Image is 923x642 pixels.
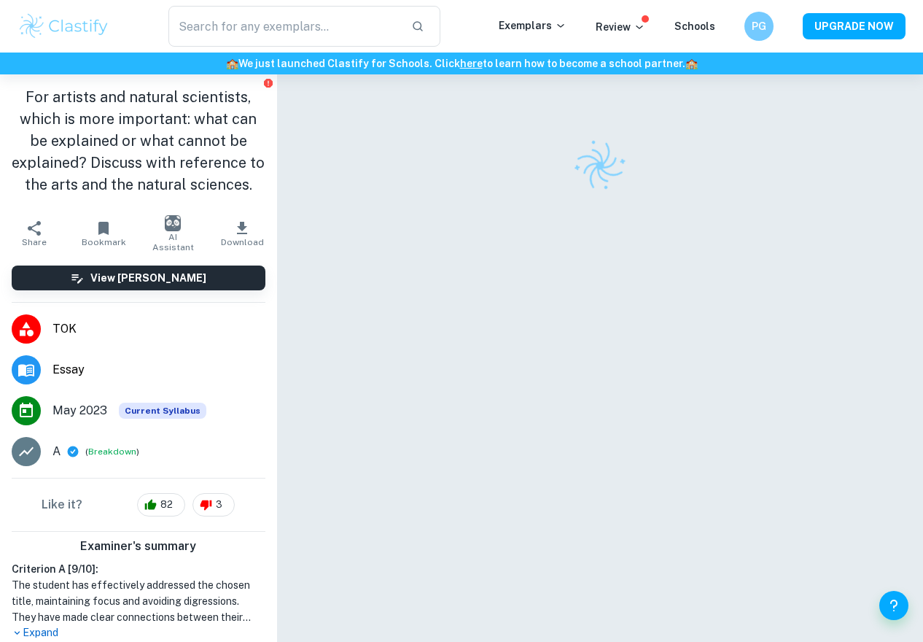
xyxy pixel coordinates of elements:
[82,237,126,247] span: Bookmark
[52,320,265,338] span: TOK
[90,270,206,286] h6: View [PERSON_NAME]
[596,19,645,35] p: Review
[52,402,107,419] span: May 2023
[803,13,906,39] button: UPGRADE NOW
[22,237,47,247] span: Share
[69,213,139,254] button: Bookmark
[263,77,274,88] button: Report issue
[221,237,264,247] span: Download
[565,131,636,201] img: Clastify logo
[139,213,208,254] button: AI Assistant
[3,55,920,71] h6: We just launched Clastify for Schools. Click to learn how to become a school partner.
[17,12,110,41] img: Clastify logo
[6,538,271,555] h6: Examiner's summary
[152,498,181,512] span: 82
[12,577,265,625] h1: The student has effectively addressed the chosen title, maintaining focus and avoiding digression...
[165,215,181,231] img: AI Assistant
[744,12,774,41] button: PG
[12,625,265,641] p: Expand
[88,445,136,458] button: Breakdown
[460,58,483,69] a: here
[12,266,265,290] button: View [PERSON_NAME]
[685,58,698,69] span: 🏫
[499,18,566,34] p: Exemplars
[52,361,265,379] span: Essay
[147,232,199,252] span: AI Assistant
[208,213,277,254] button: Download
[119,403,206,419] span: Current Syllabus
[42,496,82,514] h6: Like it?
[208,498,230,512] span: 3
[751,18,768,34] h6: PG
[226,58,238,69] span: 🏫
[674,20,715,32] a: Schools
[879,591,908,620] button: Help and Feedback
[52,443,61,460] p: A
[12,561,265,577] h6: Criterion A [ 9 / 10 ]:
[168,6,400,47] input: Search for any exemplars...
[119,403,206,419] div: This exemplar is based on the current syllabus. Feel free to refer to it for inspiration/ideas wh...
[12,86,265,196] h1: For artists and natural scientists, which is more important: what can be explained or what cannot...
[85,445,139,459] span: ( )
